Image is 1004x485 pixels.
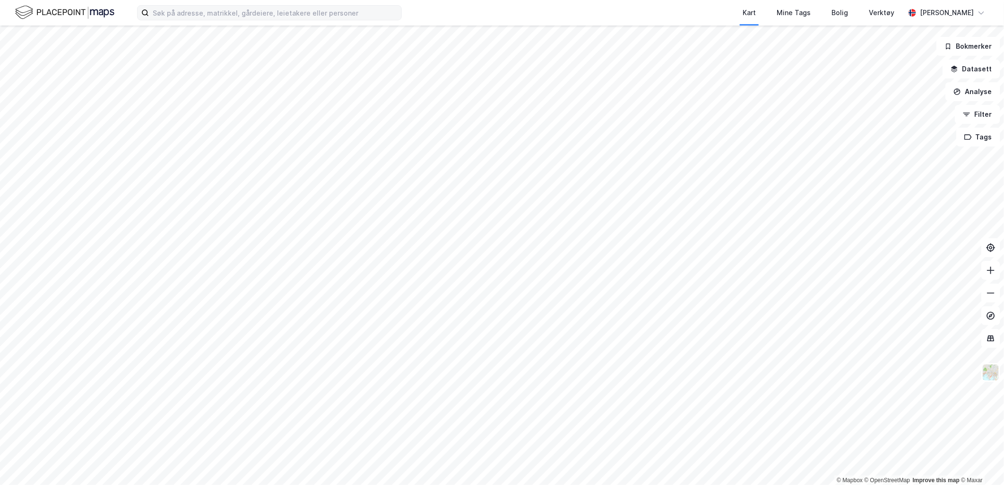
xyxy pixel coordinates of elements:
[777,7,811,18] div: Mine Tags
[957,440,1004,485] iframe: Chat Widget
[920,7,974,18] div: [PERSON_NAME]
[15,4,114,21] img: logo.f888ab2527a4732fd821a326f86c7f29.svg
[743,7,756,18] div: Kart
[149,6,401,20] input: Søk på adresse, matrikkel, gårdeiere, leietakere eller personer
[831,7,848,18] div: Bolig
[869,7,894,18] div: Verktøy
